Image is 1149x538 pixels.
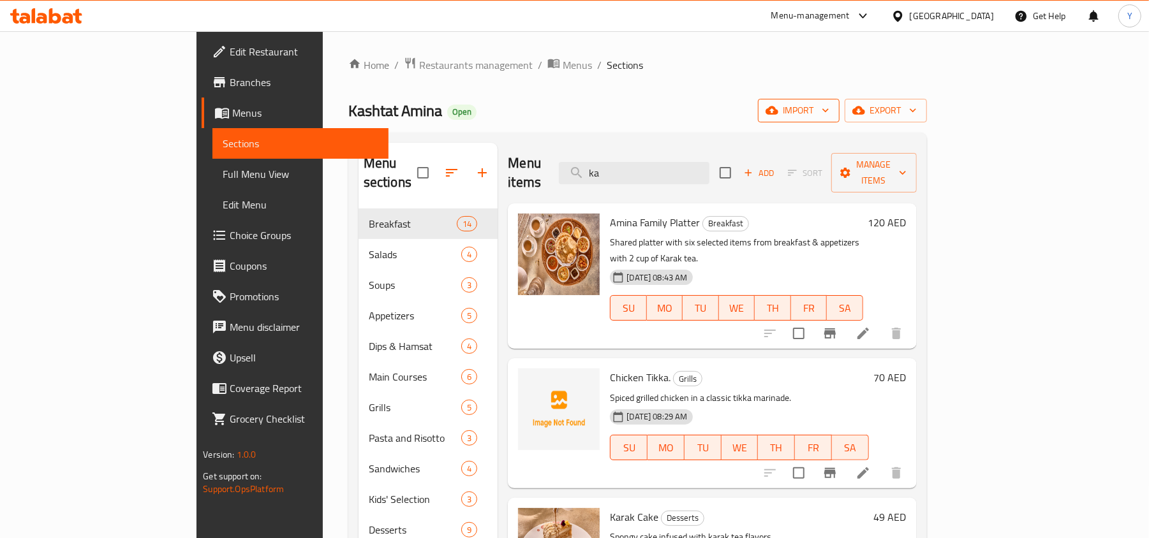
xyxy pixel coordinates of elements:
span: 14 [457,218,477,230]
span: Dips & Hamsat [369,338,462,354]
button: Manage items [831,153,917,193]
span: WE [727,439,753,457]
button: Add section [467,157,498,188]
span: Open [447,106,477,117]
a: Coupons [202,251,389,281]
a: Edit menu item [856,465,871,481]
span: Coverage Report [230,381,378,396]
span: Branches [230,75,378,90]
div: Desserts [369,522,462,537]
span: Menu disclaimer [230,319,378,335]
p: Shared platter with six selected items from breakfast & appetizers with 2 cup of Karak tea. [610,235,863,266]
h2: Menu sections [364,154,418,192]
button: TU [685,435,722,460]
h2: Menu items [508,154,543,192]
span: [DATE] 08:43 AM [621,272,692,284]
span: Coupons [230,258,378,273]
div: Pasta and Risotto [369,430,462,446]
span: 3 [462,432,477,444]
div: items [461,277,477,293]
div: Main Courses6 [359,361,498,392]
div: Breakfast [369,216,457,231]
button: FR [791,295,827,321]
span: Select section [712,159,739,186]
span: TU [690,439,716,457]
div: Menu-management [771,8,850,24]
a: Edit Menu [212,189,389,220]
span: Choice Groups [230,228,378,243]
button: delete [881,318,912,349]
span: FR [800,439,827,457]
span: 9 [462,524,477,536]
div: Desserts [661,511,704,526]
span: MO [653,439,679,457]
span: TU [688,299,713,317]
span: Select all sections [410,159,436,186]
button: TH [755,295,790,321]
span: Kids' Selection [369,491,462,507]
button: MO [648,435,685,460]
a: Sections [212,128,389,159]
div: items [461,430,477,446]
a: Promotions [202,281,389,312]
button: TU [683,295,718,321]
a: Edit menu item [856,326,871,341]
span: MO [652,299,678,317]
span: 3 [462,493,477,505]
span: Menus [232,105,378,120]
span: Menus [563,57,592,73]
nav: breadcrumb [348,57,927,73]
button: Branch-specific-item [815,458,845,488]
span: 5 [462,310,477,322]
a: Menu disclaimer [202,312,389,342]
span: 4 [462,463,477,475]
a: Support.OpsPlatform [203,481,284,497]
span: Select to update [785,460,812,486]
button: SA [827,295,863,321]
span: 4 [462,340,477,353]
div: Sandwiches [369,461,462,476]
span: 5 [462,402,477,414]
button: export [845,99,927,122]
button: SU [610,295,646,321]
li: / [538,57,542,73]
span: [DATE] 08:29 AM [621,411,692,423]
span: WE [724,299,750,317]
div: Sandwiches4 [359,453,498,484]
a: Restaurants management [404,57,533,73]
button: FR [795,435,832,460]
span: Sort sections [436,157,467,188]
span: SU [616,439,642,457]
span: Version: [203,446,234,463]
div: Dips & Hamsat4 [359,331,498,361]
span: Add item [739,163,780,183]
a: Choice Groups [202,220,389,251]
span: Manage items [841,157,907,189]
a: Grocery Checklist [202,403,389,434]
a: Full Menu View [212,159,389,189]
button: SA [832,435,869,460]
div: items [457,216,477,231]
span: Upsell [230,350,378,365]
button: import [758,99,840,122]
div: Salads4 [359,239,498,270]
div: items [461,461,477,476]
span: Karak Cake [610,507,658,527]
span: Y [1127,9,1132,23]
span: TH [760,299,785,317]
span: TH [763,439,790,457]
div: Breakfast [702,216,749,231]
a: Upsell [202,342,389,373]
button: Add [739,163,780,183]
a: Branches [202,67,389,98]
img: Chicken Tikka. [518,368,600,450]
div: items [461,522,477,537]
span: Appetizers [369,308,462,323]
div: Soups [369,277,462,293]
span: Grills [674,372,702,386]
span: Edit Restaurant [230,44,378,59]
a: Menus [202,98,389,128]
